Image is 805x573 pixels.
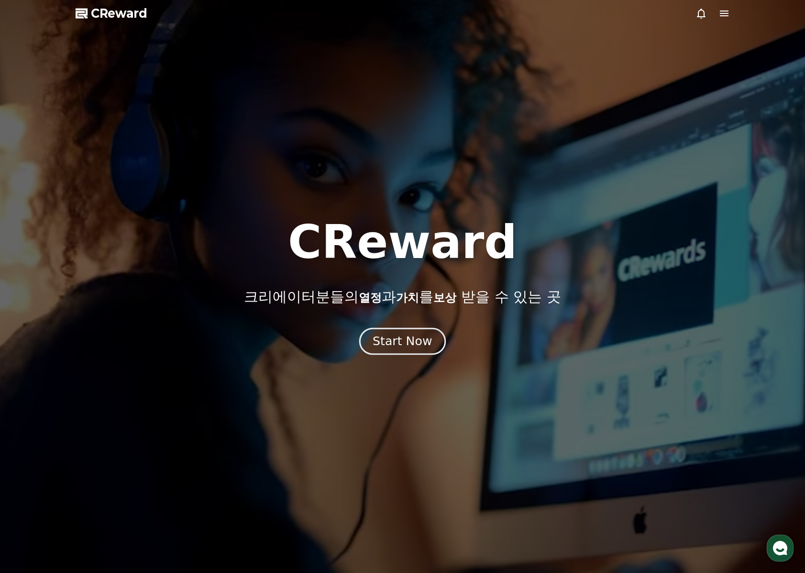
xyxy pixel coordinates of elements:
a: 홈 [3,303,63,327]
span: 보상 [433,291,456,304]
a: 설정 [123,303,184,327]
button: Start Now [359,327,446,355]
a: CReward [76,6,147,21]
span: 가치 [396,291,419,304]
span: 홈 [30,318,36,326]
a: 대화 [63,303,123,327]
p: 크리에이터분들의 과 를 받을 수 있는 곳 [244,288,561,305]
div: Start Now [373,333,432,349]
span: 대화 [88,318,99,326]
h1: CReward [288,219,517,265]
span: 열정 [359,291,382,304]
span: 설정 [148,318,159,326]
a: Start Now [361,338,444,347]
span: CReward [91,6,147,21]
